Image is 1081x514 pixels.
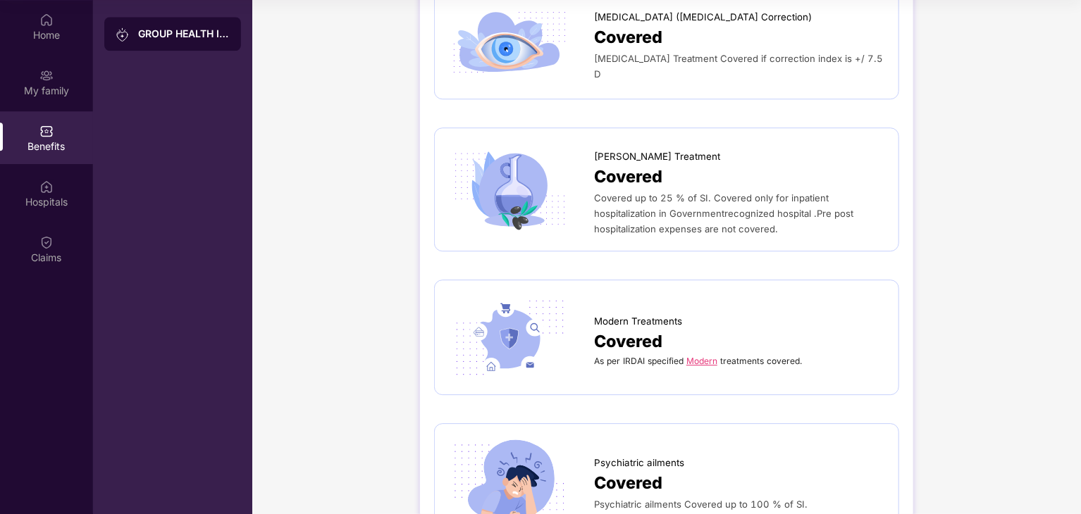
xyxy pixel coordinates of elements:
span: Psychiatric ailments [594,456,684,470]
img: svg+xml;base64,PHN2ZyBpZD0iQmVuZWZpdHMiIHhtbG5zPSJodHRwOi8vd3d3LnczLm9yZy8yMDAwL3N2ZyIgd2lkdGg9Ij... [39,124,54,138]
img: svg+xml;base64,PHN2ZyB3aWR0aD0iMjAiIGhlaWdodD0iMjAiIHZpZXdCb3g9IjAgMCAyMCAyMCIgZmlsbD0ibm9uZSIgeG... [39,68,54,82]
span: Covered [594,25,662,51]
span: IRDAI [623,356,645,366]
span: treatments [720,356,764,366]
img: svg+xml;base64,PHN2ZyBpZD0iQ2xhaW0iIHhtbG5zPSJodHRwOi8vd3d3LnczLm9yZy8yMDAwL3N2ZyIgd2lkdGg9IjIwIi... [39,235,54,249]
span: covered. [767,356,802,366]
img: svg+xml;base64,PHN2ZyBpZD0iSG9zcGl0YWxzIiB4bWxucz0iaHR0cDovL3d3dy53My5vcmcvMjAwMC9zdmciIHdpZHRoPS... [39,180,54,194]
span: Covered up to 25 % of SI. Covered only for inpatient hospitalization in Governmentrecognized hosp... [594,192,853,234]
span: [MEDICAL_DATA] Treatment Covered if correction index is +/ 7.5 D [594,53,883,80]
span: Modern Treatments [594,314,682,329]
span: Psychiatric ailments Covered up to 100 % of SI. [594,499,808,510]
span: Covered [594,470,662,496]
a: Modern [686,356,717,366]
span: [PERSON_NAME] Treatment [594,149,720,164]
span: Covered [594,164,662,190]
span: specified [648,356,684,366]
img: svg+xml;base64,PHN2ZyBpZD0iSG9tZSIgeG1sbnM9Imh0dHA6Ly93d3cudzMub3JnLzIwMDAvc3ZnIiB3aWR0aD0iMjAiIG... [39,13,54,27]
img: icon [449,147,571,232]
img: svg+xml;base64,PHN2ZyB3aWR0aD0iMjAiIGhlaWdodD0iMjAiIHZpZXdCb3g9IjAgMCAyMCAyMCIgZmlsbD0ibm9uZSIgeG... [116,27,130,42]
span: per [607,356,620,366]
span: Covered [594,329,662,355]
img: icon [449,294,571,380]
span: [MEDICAL_DATA] ([MEDICAL_DATA] Correction) [594,10,812,25]
div: GROUP HEALTH INSURANCE [138,27,230,41]
span: As [594,356,604,366]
